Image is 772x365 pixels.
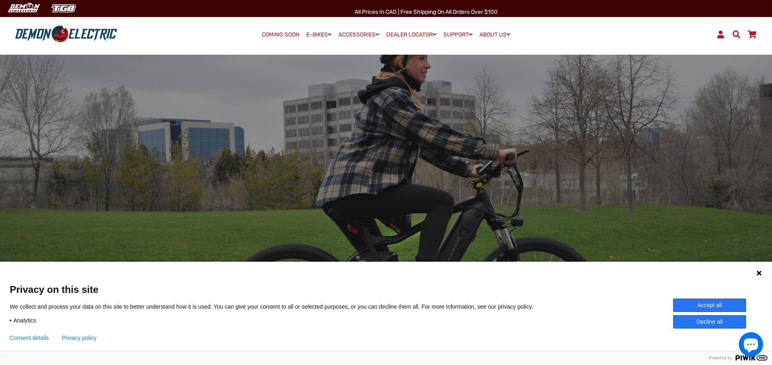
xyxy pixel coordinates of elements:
[47,2,80,15] img: TGB Canada
[4,2,43,15] img: Demon Electric
[383,29,439,41] a: DEALER LOCATOR
[706,355,736,361] span: Powered by
[673,315,746,329] button: Decline all
[10,303,545,310] p: We collect and process your data on this site to better understand how it is used. You can give y...
[10,335,49,341] button: Consent details
[336,29,382,41] a: ACCESSORIES
[13,317,36,324] span: Analytics
[736,332,766,359] inbox-online-store-chat: Shopify online store chat
[477,29,513,41] a: ABOUT US
[62,335,97,341] a: Privacy policy
[441,29,475,41] a: SUPPORT
[12,24,120,45] img: Demon Electric logo
[355,9,498,15] span: All Prices in CAD | Free shipping on all orders over $100
[259,29,302,41] a: COMING SOON
[673,299,746,312] button: Accept all
[10,284,762,295] span: Privacy on this site
[304,29,334,41] a: E-BIKES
